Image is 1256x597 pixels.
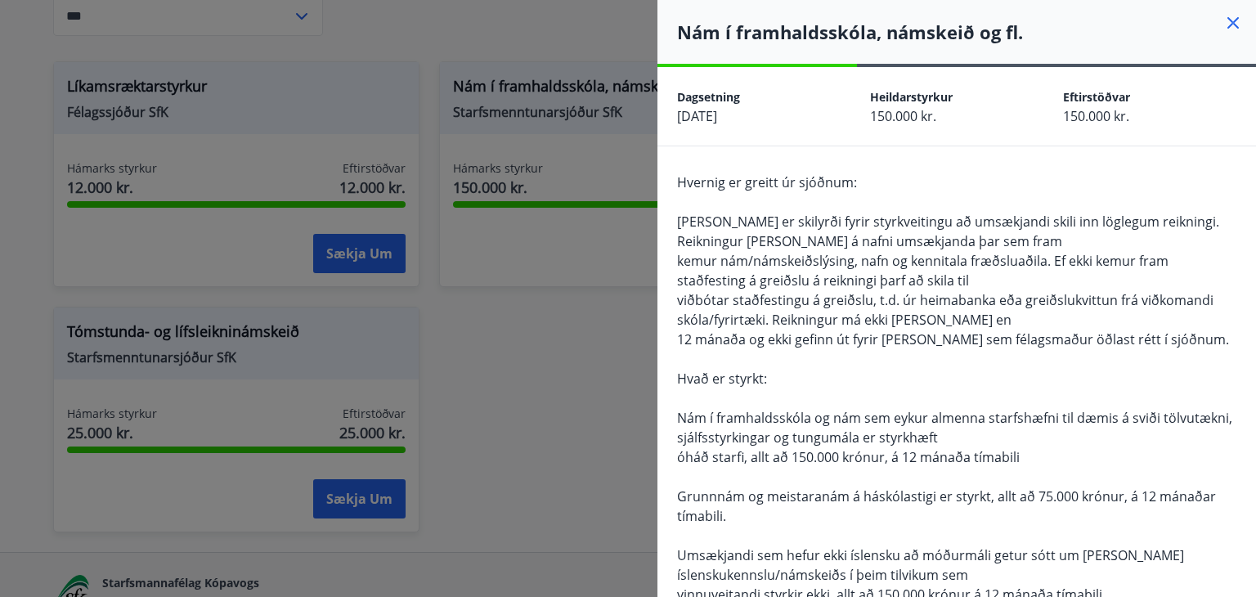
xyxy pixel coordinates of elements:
[1063,89,1130,105] span: Eftirstöðvar
[677,448,1020,466] span: óháð starfi, allt að 150.000 krónur, á 12 mánaða tímabili
[677,213,1219,250] span: [PERSON_NAME] er skilyrði fyrir styrkveitingu að umsækjandi skili inn löglegum reikningi. Reiknin...
[677,487,1216,525] span: Grunnnám og meistaranám á háskólastigi er styrkt, allt að 75.000 krónur, á 12 mánaðar tímabili.
[1063,107,1129,125] span: 150.000 kr.
[870,107,936,125] span: 150.000 kr.
[677,173,857,191] span: Hvernig er greitt úr sjóðnum:
[677,546,1184,584] span: Umsækjandi sem hefur ekki íslensku að móðurmáli getur sótt um [PERSON_NAME] íslenskukennslu/námsk...
[677,409,1232,447] span: Nám í framhaldsskóla og nám sem eykur almenna starfshæfni til dæmis á sviði tölvutækni, sjálfssty...
[677,20,1256,44] h4: Nám í framhaldsskóla, námskeið og fl.
[677,370,767,388] span: Hvað er styrkt:
[677,107,717,125] span: [DATE]
[677,291,1213,329] span: viðbótar staðfestingu á greiðslu, t.d. úr heimabanka eða greiðslukvittun frá viðkomandi skóla/fyr...
[870,89,953,105] span: Heildarstyrkur
[677,330,1229,348] span: 12 mánaða og ekki gefinn út fyrir [PERSON_NAME] sem félagsmaður öðlast rétt í sjóðnum.
[677,252,1169,290] span: kemur nám/námskeiðslýsing, nafn og kennitala fræðsluaðila. Ef ekki kemur fram staðfesting á greið...
[677,89,740,105] span: Dagsetning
